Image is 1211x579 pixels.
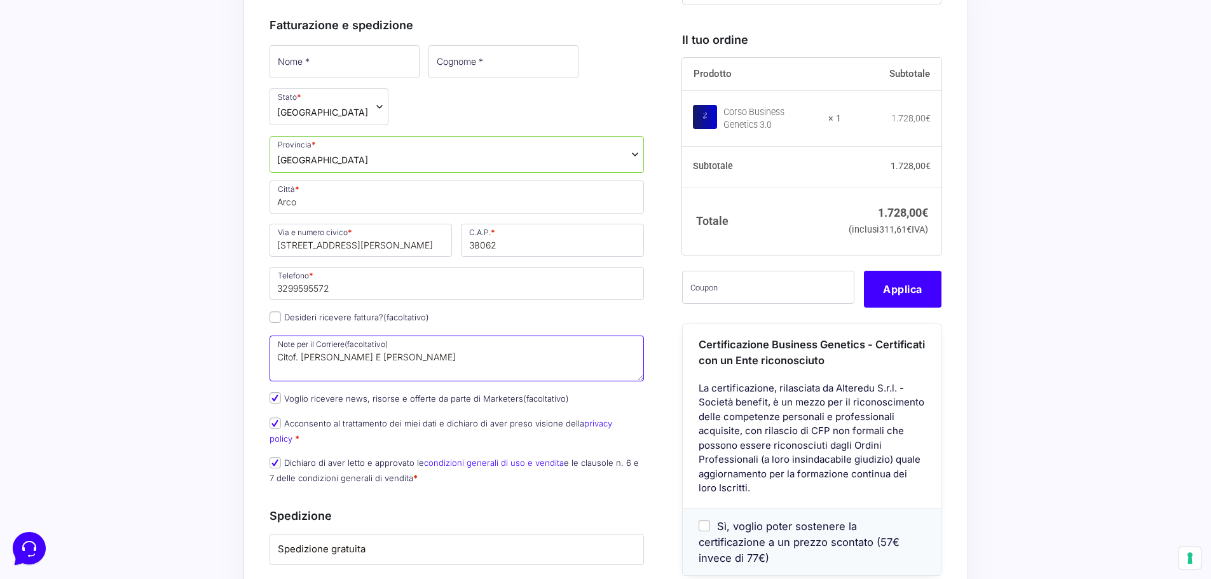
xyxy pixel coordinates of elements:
input: Cognome * [428,45,578,78]
bdi: 1.728,00 [891,113,931,123]
span: Sì, voglio poter sostenere la certificazione a un prezzo scontato (57€ invece di 77€) [699,520,900,564]
span: € [926,113,931,123]
div: Corso Business Genetics 3.0 [723,106,819,132]
th: Prodotto [682,58,840,91]
span: Certificazione Business Genetics - Certificati con un Ente riconosciuto [699,338,925,367]
span: Trento [277,153,368,167]
p: Home [38,426,60,437]
input: Dichiaro di aver letto e approvato lecondizioni generali di uso e venditae le clausole n. 6 e 7 d... [270,457,281,468]
small: (inclusi IVA) [849,224,928,235]
span: 311,61 [879,224,912,235]
button: Le tue preferenze relative al consenso per le tecnologie di tracciamento [1179,547,1201,569]
span: € [922,206,928,219]
button: Messages [88,408,167,437]
label: Acconsento al trattamento dei miei dati e dichiaro di aver preso visione della [270,418,612,443]
span: € [926,161,931,171]
label: Spedizione gratuita [278,542,636,557]
iframe: Customerly Messenger Launcher [10,529,48,568]
span: Provincia [270,136,645,173]
a: privacy policy [270,418,612,443]
th: Subtotale [682,147,840,187]
a: condizioni generali di uso e vendita [424,458,564,468]
p: Messages [109,426,146,437]
span: € [907,224,912,235]
bdi: 1.728,00 [878,206,928,219]
input: Via e numero civico * [270,224,453,257]
th: Totale [682,187,840,255]
input: Città * [270,181,645,214]
span: (facoltativo) [383,312,429,322]
input: Desideri ricevere fattura?(facoltativo) [270,311,281,323]
a: Open Help Center [158,178,234,188]
div: La certificazione, rilasciata da Alteredu S.r.l. - Società benefit, è un mezzo per il riconoscime... [683,381,941,508]
p: Help [197,426,214,437]
img: dark [41,92,66,117]
input: C.A.P. * [461,224,644,257]
input: Coupon [682,271,854,304]
span: Find an Answer [20,178,86,188]
span: Start a Conversation [92,135,178,145]
img: dark [20,92,46,117]
input: Voglio ricevere news, risorse e offerte da parte di Marketers(facoltativo) [270,392,281,404]
span: (facoltativo) [523,393,569,404]
input: Telefono * [270,267,645,300]
span: Your Conversations [20,71,103,81]
button: Home [10,408,88,437]
label: Voglio ricevere news, risorse e offerte da parte di Marketers [270,393,569,404]
button: Start a Conversation [20,127,234,153]
bdi: 1.728,00 [891,161,931,171]
input: Acconsento al trattamento dei miei dati e dichiaro di aver preso visione dellaprivacy policy [270,418,281,429]
h3: Il tuo ordine [682,31,941,48]
img: Corso Business Genetics 3.0 [693,105,717,129]
button: Applica [864,271,941,308]
input: Nome * [270,45,420,78]
input: Search for an Article... [29,205,208,218]
span: Stato [270,88,388,125]
h3: Spedizione [270,507,645,524]
input: Sì, voglio poter sostenere la certificazione a un prezzo scontato (57€ invece di 77€) [699,520,710,531]
th: Subtotale [841,58,942,91]
img: dark [61,92,86,117]
span: Italia [277,106,368,119]
h3: Fatturazione e spedizione [270,17,645,34]
h2: Hello from Marketers 👋 [10,10,214,51]
label: Desideri ricevere fattura? [270,312,429,322]
label: Dichiaro di aver letto e approvato le e le clausole n. 6 e 7 delle condizioni generali di vendita [270,458,639,482]
strong: × 1 [828,112,841,125]
button: Help [166,408,244,437]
